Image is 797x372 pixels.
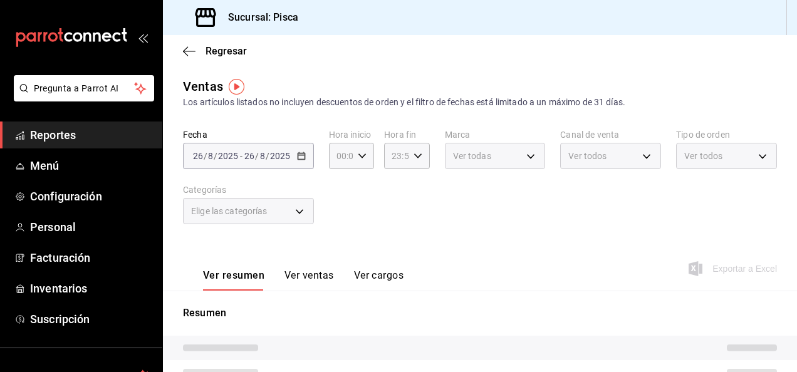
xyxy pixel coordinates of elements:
[30,188,152,205] span: Configuración
[560,130,661,139] label: Canal de venta
[30,311,152,328] span: Suscripción
[203,269,404,291] div: navigation tabs
[259,151,266,161] input: --
[183,45,247,57] button: Regresar
[30,127,152,143] span: Reportes
[204,151,207,161] span: /
[30,157,152,174] span: Menú
[203,269,264,291] button: Ver resumen
[183,185,314,194] label: Categorías
[183,306,777,321] p: Resumen
[255,151,259,161] span: /
[30,249,152,266] span: Facturación
[676,130,777,139] label: Tipo de orden
[214,151,217,161] span: /
[30,219,152,235] span: Personal
[192,151,204,161] input: --
[206,45,247,57] span: Regresar
[684,150,722,162] span: Ver todos
[207,151,214,161] input: --
[229,79,244,95] img: Tooltip marker
[384,130,429,139] label: Hora fin
[284,269,334,291] button: Ver ventas
[138,33,148,43] button: open_drawer_menu
[354,269,404,291] button: Ver cargos
[453,150,491,162] span: Ver todas
[30,280,152,297] span: Inventarios
[240,151,242,161] span: -
[244,151,255,161] input: --
[445,130,546,139] label: Marca
[183,96,777,109] div: Los artículos listados no incluyen descuentos de orden y el filtro de fechas está limitado a un m...
[329,130,374,139] label: Hora inicio
[218,10,298,25] h3: Sucursal: Pisca
[9,91,154,104] a: Pregunta a Parrot AI
[568,150,607,162] span: Ver todos
[217,151,239,161] input: ----
[14,75,154,101] button: Pregunta a Parrot AI
[183,130,314,139] label: Fecha
[269,151,291,161] input: ----
[266,151,269,161] span: /
[183,77,223,96] div: Ventas
[191,205,268,217] span: Elige las categorías
[34,82,135,95] span: Pregunta a Parrot AI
